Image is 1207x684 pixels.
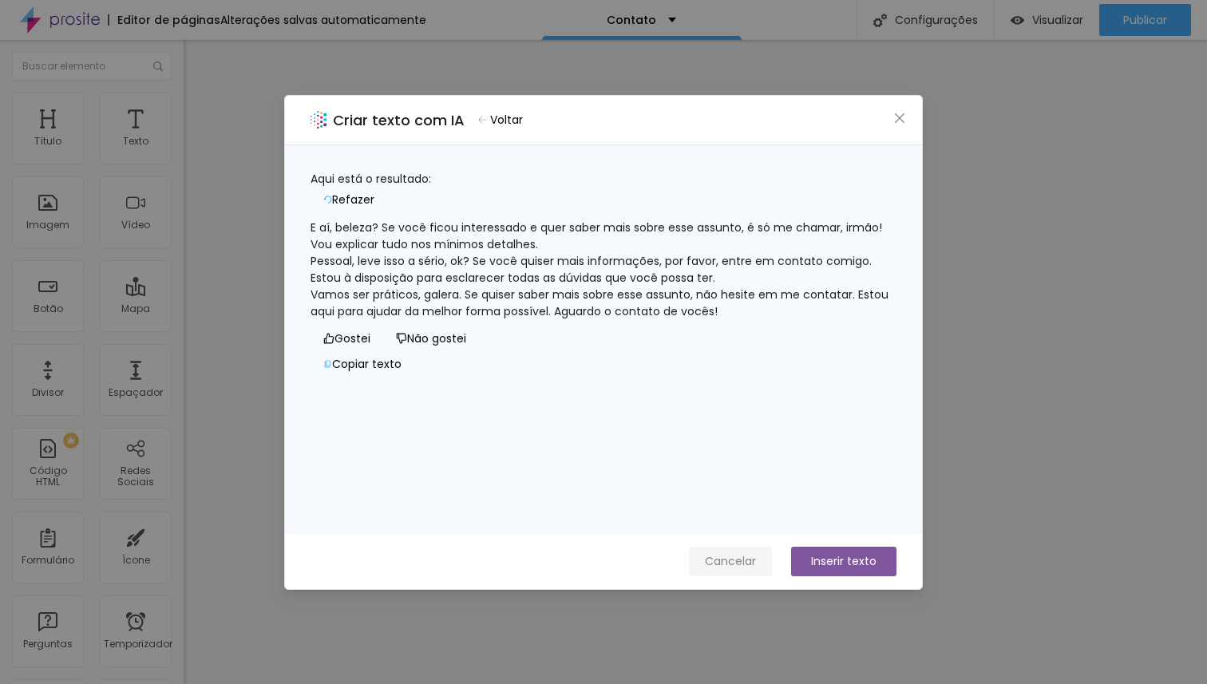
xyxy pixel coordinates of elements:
[791,547,896,576] button: Inserir texto
[396,333,407,344] span: não gosto
[407,330,466,346] font: Não gostei
[311,188,387,213] button: Refazer
[311,171,431,187] font: Aqui está o resultado:
[811,553,877,569] font: Inserir texto
[892,109,908,126] button: Fechar
[332,356,402,372] font: Copiar texto
[311,352,414,378] button: Copiar texto
[311,219,885,252] font: E aí, beleza? Se você ficou interessado e quer saber mais sobre esse assunto, é só me chamar, irm...
[893,112,906,125] span: fechar
[705,553,756,569] font: Cancelar
[383,326,479,352] button: Não gostei
[471,109,530,132] button: Voltar
[689,547,772,576] button: Cancelar
[332,192,374,208] font: Refazer
[333,110,465,130] font: Criar texto com IA
[490,112,523,128] font: Voltar
[311,326,383,352] button: Gostei
[311,253,875,286] font: Pessoal, leve isso a sério, ok? Se você quiser mais informações, por favor, entre em contato comi...
[334,330,370,346] font: Gostei
[323,333,334,344] span: como
[311,287,892,319] font: Vamos ser práticos, galera. Se quiser saber mais sobre esse assunto, não hesite em me contatar. E...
